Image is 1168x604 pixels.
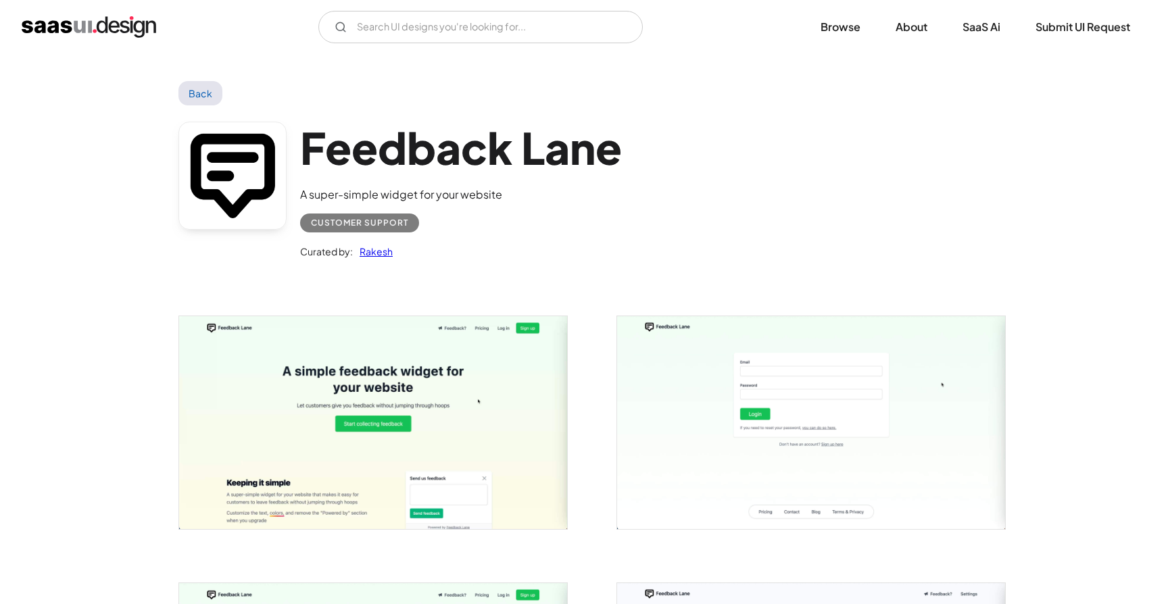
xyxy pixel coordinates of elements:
[178,81,222,105] a: Back
[318,11,643,43] input: Search UI designs you're looking for...
[22,16,156,38] a: home
[804,12,877,42] a: Browse
[179,316,567,529] img: 64fab93ab37f6f9b5ae0aab6_Feedback%20Lane%20Home%20Screen.jpg
[311,215,408,231] div: Customer Support
[179,316,567,529] a: open lightbox
[879,12,944,42] a: About
[1019,12,1146,42] a: Submit UI Request
[300,122,622,174] h1: Feedback Lane
[300,243,353,259] div: Curated by:
[617,316,1005,529] img: 64fab952fc3e102b1c417fa9_Feedback%20Lane%20Login.jpg
[318,11,643,43] form: Email Form
[946,12,1017,42] a: SaaS Ai
[300,186,622,203] div: A super-simple widget for your website
[353,243,393,259] a: Rakesh
[617,316,1005,529] a: open lightbox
